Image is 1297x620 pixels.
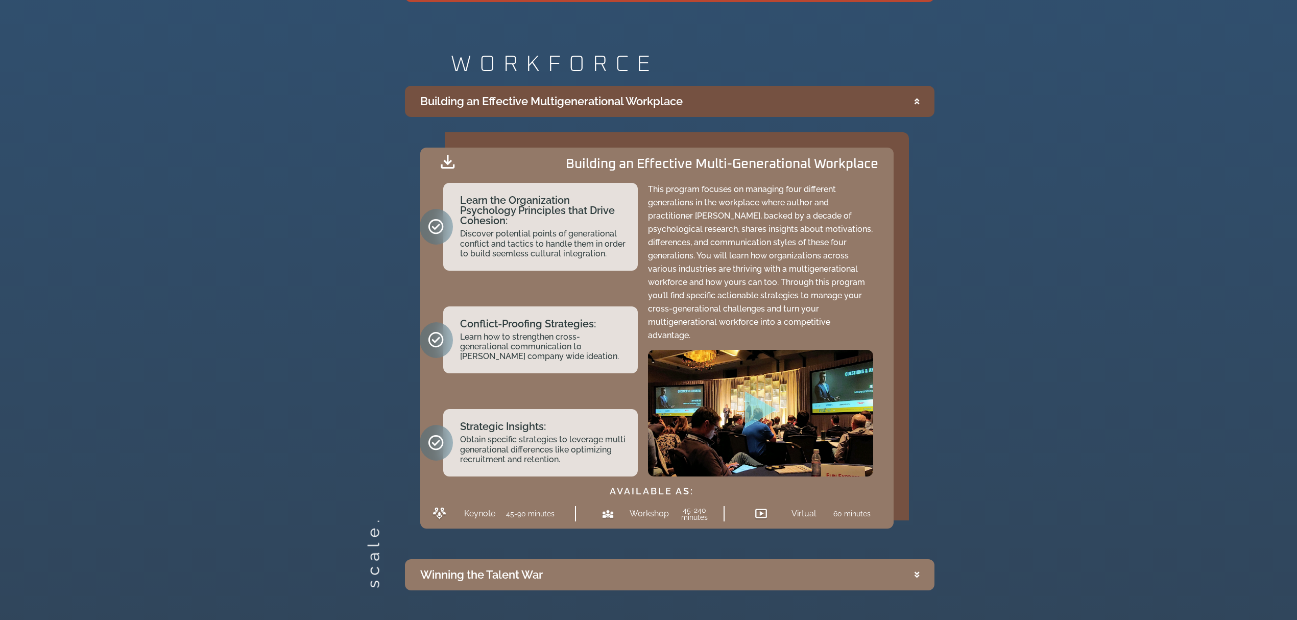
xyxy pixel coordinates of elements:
div: Building an Effective Multigenerational Workplace [420,93,683,110]
a: Discover potential points of generational conflict and tactics to handle them in order to build s... [460,229,626,258]
h2: 45-240 minutes [673,507,716,521]
p: This program focuses on managing four different generations in the workplace where author and pra... [648,183,873,342]
h2: scale. [366,571,382,588]
h2: Keynote [464,510,495,518]
div: Winning the Talent War [420,566,543,583]
h2: WORKFORCE [451,53,934,76]
h2: Learn how to strengthen cross-generational communication to [PERSON_NAME] company wide ideation. [460,332,628,362]
summary: Building an Effective Multigenerational Workplace [405,86,934,117]
h2: Strategic Insights: [460,421,628,432]
h2: Building an Effective Multi-Generational Workplace [566,157,878,171]
div: Play Video [740,391,781,435]
h2: Obtain specific strategies to leverage multi generational differences like optimizing recruitment... [460,435,628,464]
h2: AVAILABLE AS: [425,487,878,496]
summary: Winning the Talent War [405,559,934,590]
div: Accordion. Open links with Enter or Space, close with Escape, and navigate with Arrow Keys [405,86,934,590]
h2: Workshop [630,510,662,518]
h2: Conflict-Proofing Strategies: [460,319,628,329]
h2: Learn the Organization Psychology Principles that Drive Cohesion: [460,195,628,226]
h2: 45-90 minutes [506,510,555,517]
h2: Virtual [791,510,816,518]
h2: 60 minutes [833,510,871,517]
